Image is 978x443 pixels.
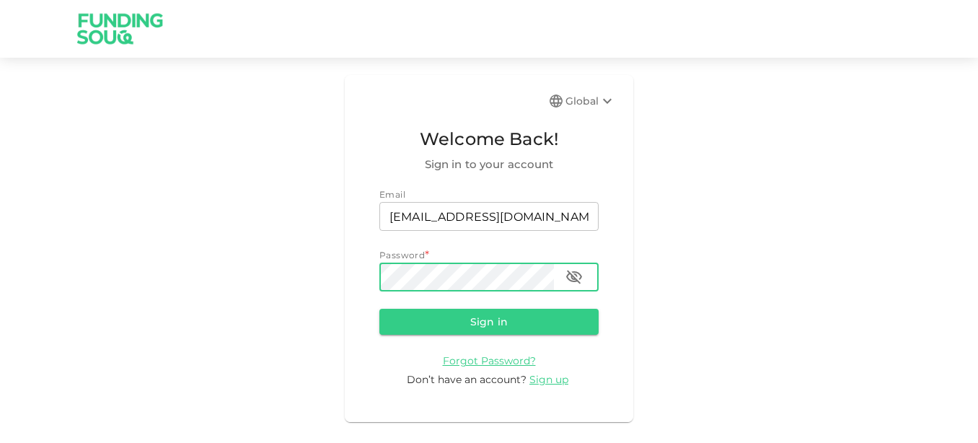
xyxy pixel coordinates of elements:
[443,354,536,367] span: Forgot Password?
[443,354,536,367] a: Forgot Password?
[379,309,599,335] button: Sign in
[379,263,554,291] input: password
[529,373,568,386] span: Sign up
[379,156,599,173] span: Sign in to your account
[379,202,599,231] input: email
[407,373,527,386] span: Don’t have an account?
[565,92,616,110] div: Global
[379,126,599,153] span: Welcome Back!
[379,189,405,200] span: Email
[379,250,425,260] span: Password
